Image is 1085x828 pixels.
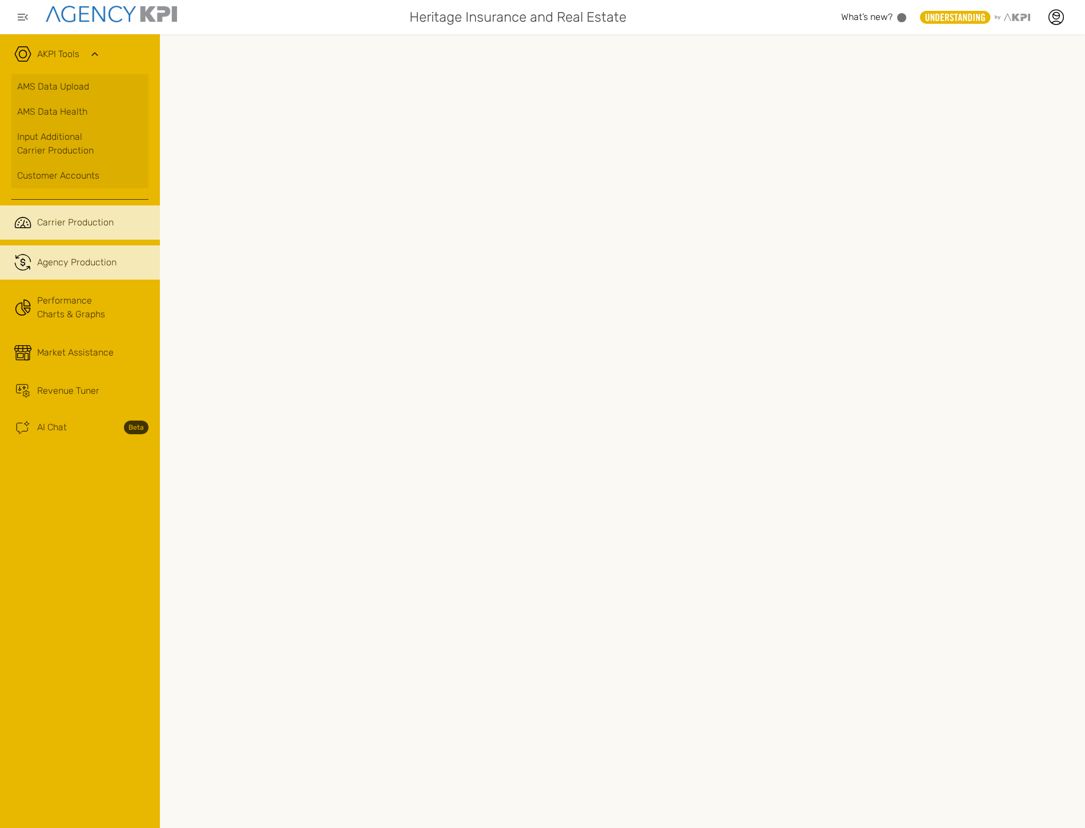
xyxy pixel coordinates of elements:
[37,346,114,360] span: Market Assistance
[37,421,67,434] span: AI Chat
[11,163,148,188] a: Customer Accounts
[37,256,116,269] span: Agency Production
[11,74,148,99] a: AMS Data Upload
[11,124,148,163] a: Input AdditionalCarrier Production
[11,99,148,124] a: AMS Data Health
[17,105,87,119] span: AMS Data Health
[37,384,99,398] span: Revenue Tuner
[17,169,143,183] div: Customer Accounts
[841,11,893,22] span: What’s new?
[409,7,626,27] span: Heritage Insurance and Real Estate
[46,6,177,22] img: agencykpi-logo-550x69-2d9e3fa8.png
[37,47,79,61] a: AKPI Tools
[124,421,148,434] strong: Beta
[37,216,114,229] span: Carrier Production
